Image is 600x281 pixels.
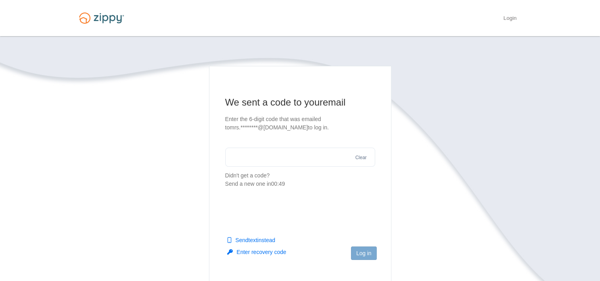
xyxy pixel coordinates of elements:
[225,96,375,109] h1: We sent a code to your email
[351,246,376,260] button: Log in
[227,236,275,244] button: Sendtextinstead
[503,15,516,23] a: Login
[225,171,375,188] p: Didn't get a code?
[225,115,375,132] p: Enter the 6-digit code that was emailed to mrs.********@[DOMAIN_NAME] to log in.
[225,180,375,188] div: Send a new one in 00:49
[74,9,129,27] img: Logo
[227,248,286,256] button: Enter recovery code
[353,154,369,162] button: Clear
